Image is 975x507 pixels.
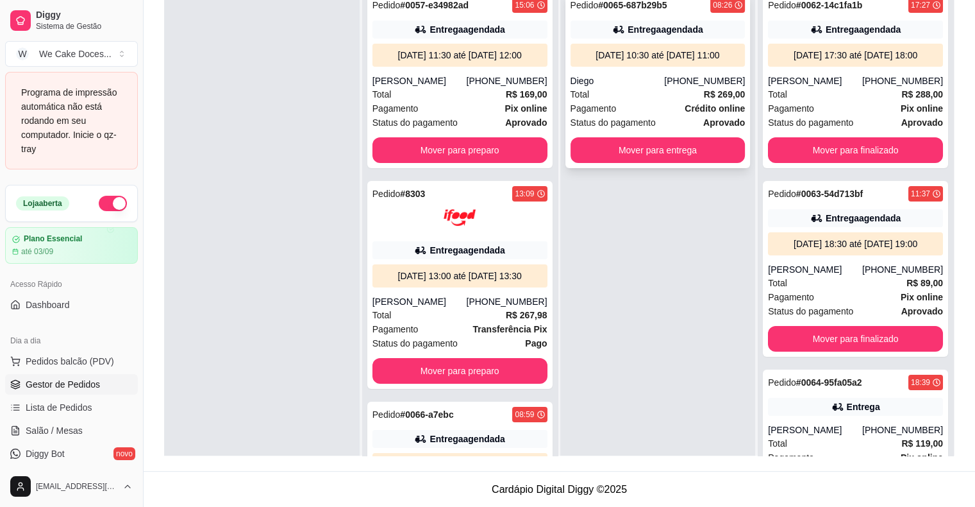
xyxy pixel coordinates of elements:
strong: R$ 119,00 [901,438,943,449]
span: Pagamento [768,290,814,304]
span: Total [372,308,392,322]
span: Diggy Bot [26,447,65,460]
span: Dashboard [26,298,70,311]
span: Salão / Mesas [26,424,83,437]
a: Dashboard [5,295,138,315]
div: [DATE] 10:30 até [DATE] 11:00 [576,49,740,62]
div: We Cake Doces ... [39,47,112,60]
a: Gestor de Pedidos [5,374,138,395]
button: Select a team [5,41,138,67]
strong: Pix online [504,103,547,114]
a: Salão / Mesas [5,420,138,441]
span: Status do pagamento [372,336,458,350]
div: [PHONE_NUMBER] [862,424,943,436]
div: [PHONE_NUMBER] [664,74,745,87]
span: Pagamento [768,451,814,465]
strong: Pix online [901,292,943,302]
div: [PHONE_NUMBER] [862,263,943,276]
div: Acesso Rápido [5,274,138,295]
div: [PERSON_NAME] [768,74,862,87]
div: 18:39 [911,377,930,388]
strong: # 0064-95fa05a2 [796,377,862,388]
strong: R$ 169,00 [506,89,547,99]
strong: aprovado [901,117,943,128]
div: [PERSON_NAME] [372,295,467,308]
strong: Pix online [901,452,943,463]
button: Alterar Status [99,196,127,211]
img: ifood [444,202,476,234]
div: [PHONE_NUMBER] [466,295,547,308]
span: Sistema de Gestão [36,21,133,31]
strong: aprovado [901,306,943,316]
div: Entrega agendada [628,23,703,36]
button: [EMAIL_ADDRESS][DOMAIN_NAME] [5,471,138,502]
strong: aprovado [505,117,547,128]
span: Pedido [372,409,401,420]
div: Entrega [847,400,880,413]
button: Pedidos balcão (PDV) [5,351,138,372]
span: Pagamento [768,101,814,116]
a: DiggySistema de Gestão [5,5,138,36]
span: Pagamento [372,322,419,336]
span: Total [768,436,787,451]
strong: R$ 89,00 [906,278,943,288]
strong: R$ 288,00 [901,89,943,99]
div: 13:09 [515,189,534,199]
span: [EMAIL_ADDRESS][DOMAIN_NAME] [36,481,117,492]
div: Entrega agendada [429,244,504,257]
span: Gestor de Pedidos [26,378,100,391]
div: [PERSON_NAME] [372,74,467,87]
span: Pedido [372,189,401,199]
span: Pedidos balcão (PDV) [26,355,114,368]
div: [PHONE_NUMBER] [466,74,547,87]
span: Diggy [36,10,133,21]
strong: Pix online [901,103,943,114]
strong: # 8303 [400,189,425,199]
span: Status do pagamento [768,116,853,130]
strong: # 0066-a7ebc [400,409,453,420]
span: Total [768,276,787,290]
span: Total [768,87,787,101]
div: Dia a dia [5,331,138,351]
span: Status do pagamento [372,116,458,130]
button: Mover para finalizado [768,326,943,352]
span: Pedido [768,377,796,388]
a: Lista de Pedidos [5,397,138,418]
div: Entrega agendada [826,23,901,36]
button: Mover para finalizado [768,137,943,163]
div: [DATE] 13:00 até [DATE] 13:30 [378,270,542,282]
strong: Transferência Pix [473,324,547,334]
button: Mover para entrega [571,137,746,163]
strong: R$ 267,98 [506,310,547,320]
strong: aprovado [703,117,745,128]
span: Status do pagamento [571,116,656,130]
button: Mover para preparo [372,358,547,384]
div: Diego [571,74,665,87]
a: Plano Essencialaté 03/09 [5,227,138,264]
div: [DATE] 18:30 até [DATE] 19:00 [773,237,938,250]
article: até 03/09 [21,246,53,257]
div: [PERSON_NAME] [768,424,862,436]
span: Total [372,87,392,101]
strong: Pago [525,338,547,348]
div: [PERSON_NAME] [768,263,862,276]
span: W [16,47,29,60]
strong: # 0063-54d713bf [796,189,863,199]
div: [DATE] 17:30 até [DATE] 18:00 [773,49,938,62]
span: Lista de Pedidos [26,401,92,414]
div: Entrega agendada [826,212,901,225]
div: Programa de impressão automática não está rodando em seu computador. Inicie o qz-tray [21,85,122,156]
article: Plano Essencial [24,234,82,244]
strong: Crédito online [685,103,745,114]
span: Status do pagamento [768,304,853,318]
span: Pagamento [571,101,617,116]
div: Entrega agendada [429,23,504,36]
div: 11:37 [911,189,930,199]
span: Pagamento [372,101,419,116]
a: Diggy Botnovo [5,443,138,464]
div: Entrega agendada [429,433,504,445]
strong: R$ 269,00 [704,89,746,99]
div: [PHONE_NUMBER] [862,74,943,87]
span: Total [571,87,590,101]
span: Pedido [768,189,796,199]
